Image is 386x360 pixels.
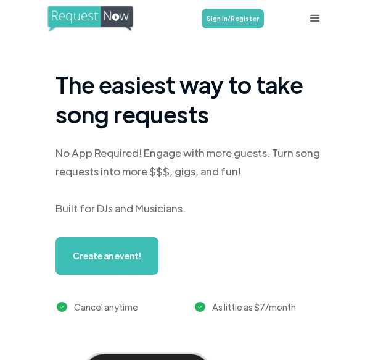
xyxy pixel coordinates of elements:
[74,299,138,314] div: Cancel anytime
[202,9,264,28] a: Sign In/Register
[195,302,205,312] img: green checkmark
[55,143,330,217] div: No App Required! Engage with more guests. Turn song requests into more $$$, gigs, and fun! Built ...
[57,302,67,312] img: green checkmark
[40,4,151,32] a: home
[55,237,158,275] a: Create an event!
[55,69,330,128] h1: The easiest way to take song requests
[212,299,296,314] div: As little as $7/month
